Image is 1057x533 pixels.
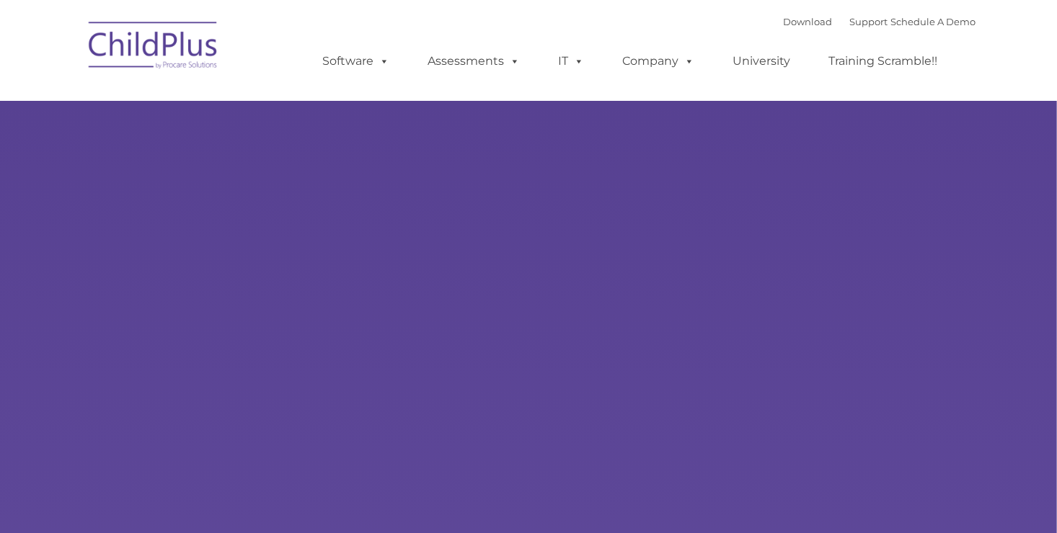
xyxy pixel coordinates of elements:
font: | [783,16,976,27]
a: Company [608,47,709,76]
a: Download [783,16,832,27]
img: ChildPlus by Procare Solutions [81,12,226,84]
a: Training Scramble!! [814,47,952,76]
a: Assessments [413,47,534,76]
a: Support [849,16,888,27]
a: University [718,47,805,76]
a: Schedule A Demo [890,16,976,27]
a: IT [544,47,598,76]
a: Software [308,47,404,76]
